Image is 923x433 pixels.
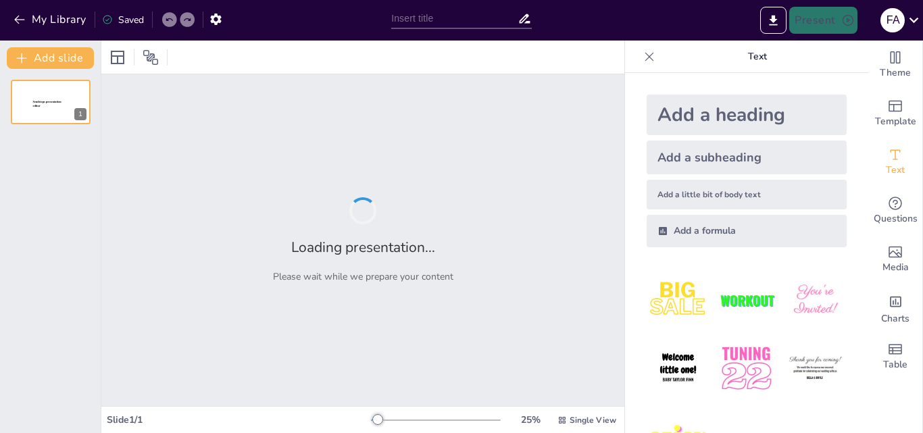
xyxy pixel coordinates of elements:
button: My Library [10,9,92,30]
p: Text [660,41,855,73]
button: Export to PowerPoint [760,7,787,34]
div: Add images, graphics, shapes or video [868,235,922,284]
span: Position [143,49,159,66]
div: 25 % [514,413,547,426]
img: 1.jpeg [647,269,709,332]
span: Sendsteps presentation editor [33,101,61,108]
img: 3.jpeg [784,269,847,332]
span: Text [886,163,905,178]
div: 1 [74,108,86,120]
div: F A [880,8,905,32]
img: 5.jpeg [715,337,778,400]
div: Add a little bit of body text [647,180,847,209]
span: Single View [570,415,616,426]
div: Add charts and graphs [868,284,922,332]
div: Add a formula [647,215,847,247]
div: 1 [11,80,91,124]
div: Add text boxes [868,138,922,186]
img: 6.jpeg [784,337,847,400]
div: Get real-time input from your audience [868,186,922,235]
span: Template [875,114,916,129]
p: Please wait while we prepare your content [273,270,453,283]
span: Charts [881,311,909,326]
img: 2.jpeg [715,269,778,332]
img: 4.jpeg [647,337,709,400]
button: Present [789,7,857,34]
span: Table [883,357,907,372]
span: Questions [874,211,918,226]
div: Layout [107,47,128,68]
div: Slide 1 / 1 [107,413,371,426]
div: Add a subheading [647,141,847,174]
button: Add slide [7,47,94,69]
div: Add a table [868,332,922,381]
span: Media [882,260,909,275]
input: Insert title [391,9,518,28]
div: Add ready made slides [868,89,922,138]
h2: Loading presentation... [291,238,435,257]
button: F A [880,7,905,34]
div: Add a heading [647,95,847,135]
span: Theme [880,66,911,80]
div: Change the overall theme [868,41,922,89]
div: Saved [102,14,144,26]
